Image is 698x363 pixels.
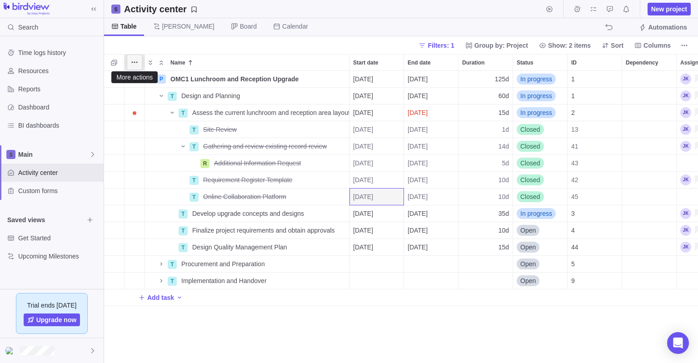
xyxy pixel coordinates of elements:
div: Johnnie Kuo [680,225,691,236]
span: Closed [520,159,540,168]
div: ID [568,55,622,70]
a: Notifications [620,7,633,14]
div: Additional Information Request [210,155,349,171]
span: 43 [571,159,578,168]
span: Reports [18,85,100,94]
div: End date [404,222,459,239]
div: Name [145,256,349,273]
div: Duration [459,71,513,88]
div: Start date [349,273,404,289]
span: Filters: 1 [415,39,458,52]
div: Open Intercom Messenger [667,332,689,354]
div: More actions [116,74,153,81]
div: Closed [513,138,567,154]
div: Online Collaboration Platform [199,189,349,205]
span: 1 [571,75,575,84]
div: Status [513,121,568,138]
div: Trouble indication [125,104,145,121]
div: Name [145,138,349,155]
span: [DATE] [353,91,373,100]
span: Columns [643,41,671,50]
span: Closed [520,125,540,134]
div: Duration [459,88,513,104]
div: OMC1 Lunchroom and Reception Upgrade [167,71,349,87]
img: Show [5,347,16,354]
div: End date [404,189,459,205]
h2: Activity center [124,3,187,15]
div: Design and Planning [178,88,349,104]
div: Start date [349,189,404,205]
div: T [189,125,199,134]
span: [DATE] [408,209,428,218]
div: Trouble indication [125,172,145,189]
div: Start date [349,155,404,172]
div: Status [513,104,568,121]
div: Johnnie Kuo [680,141,691,152]
span: 13 [571,125,578,134]
div: Develop upgrade concepts and designs [189,205,349,222]
div: 13 [568,121,622,138]
div: 4 [568,222,622,239]
span: Main [18,150,89,159]
div: Duration [459,104,513,121]
div: 44 [568,239,622,255]
div: Name [145,172,349,189]
div: Dependency [622,121,677,138]
div: End date [404,205,459,222]
span: Group by: Project [462,39,532,52]
span: 3 [571,209,575,218]
span: 125d [495,75,509,84]
div: 1 [568,71,622,87]
div: End date [404,239,459,256]
span: OMC1 Lunchroom and Reception Upgrade [170,75,299,84]
span: [DATE] [353,192,373,201]
div: Trouble indication [125,222,145,239]
div: Name [145,239,349,256]
div: P [157,75,166,84]
div: End date [404,104,459,121]
span: Sort [598,39,627,52]
div: Dependency [622,155,677,172]
a: Time logs [571,7,583,14]
span: 42 [571,175,578,184]
div: Status [513,256,568,273]
span: 5d [502,159,509,168]
div: Name [145,273,349,289]
span: End date [408,58,431,67]
div: Name [167,55,349,70]
div: ID [568,121,622,138]
span: Sort [611,41,623,50]
span: [DATE] [408,91,428,100]
div: Closed [513,172,567,188]
div: ID [568,189,622,205]
span: Save your current layout and filters as a View [120,3,201,15]
div: In progress [513,88,567,104]
div: ID [568,88,622,104]
div: ID [568,104,622,121]
div: Duration [459,172,513,189]
div: Duration [459,239,513,256]
span: In progress [520,91,552,100]
div: Status [513,239,568,256]
span: [DATE] [353,159,373,168]
div: End date [404,172,459,189]
span: Dependency [626,58,658,67]
span: In progress [520,108,552,117]
span: Filters: 1 [428,41,454,50]
div: Start date [349,88,404,104]
div: Johnnie Kuo [680,124,691,135]
div: End date [404,273,459,289]
span: Add activity [176,291,183,304]
div: Closed [513,155,567,171]
div: Closed [513,121,567,138]
span: BI dashboards [18,121,100,130]
span: [DATE] [408,75,428,84]
div: ID [568,71,622,88]
span: Time logs history [18,48,100,57]
div: Dependency [622,172,677,189]
a: Upgrade now [24,313,80,326]
div: Finalize project requirements and obtain approvals [189,222,349,239]
span: 41 [571,142,578,151]
div: Status [513,172,568,189]
span: Gathering and review existing record review [203,142,327,151]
